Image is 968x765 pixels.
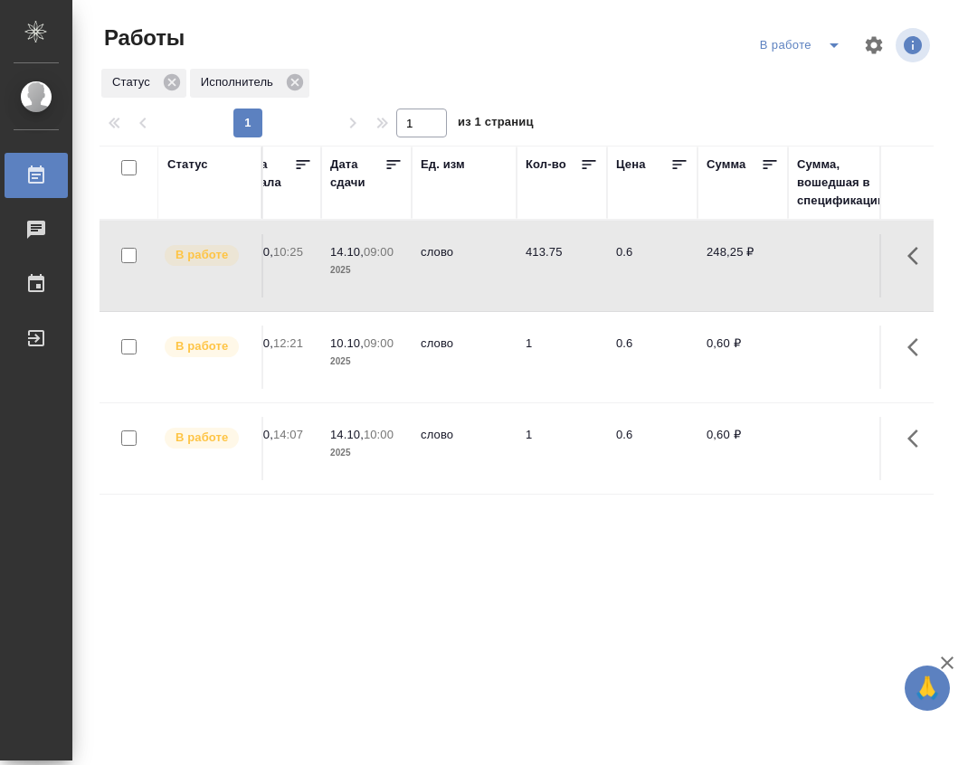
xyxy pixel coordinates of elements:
p: 2025 [330,353,403,371]
p: 14.10, [330,245,364,259]
div: Ед. изм [421,156,465,174]
p: 2025 [240,444,312,462]
button: Здесь прячутся важные кнопки [897,326,940,369]
div: Исполнитель выполняет работу [163,426,252,450]
td: 0.6 [607,234,698,297]
p: 10.10, [330,336,364,350]
div: Исполнитель [190,69,309,98]
td: 1 [517,417,607,480]
span: 🙏 [912,669,943,707]
td: 0,60 ₽ [698,417,788,480]
p: 14:07 [273,428,303,441]
div: Дата сдачи [330,156,384,192]
p: Статус [112,73,157,91]
span: Настроить таблицу [852,24,896,67]
button: Здесь прячутся важные кнопки [897,417,940,460]
div: Дата начала [240,156,294,192]
td: слово [412,417,517,480]
p: 2025 [240,353,312,371]
td: 0.6 [607,417,698,480]
td: слово [412,326,517,389]
p: 2025 [330,261,403,279]
button: Здесь прячутся важные кнопки [897,234,940,278]
p: 2025 [330,444,403,462]
td: слово [412,234,517,297]
div: Статус [101,69,186,98]
p: 09:00 [364,245,394,259]
p: 2025 [240,261,312,279]
span: Посмотреть информацию [896,28,934,62]
p: 12:21 [273,336,303,350]
p: 10:00 [364,428,394,441]
div: Цена [616,156,646,174]
td: 248,25 ₽ [698,234,788,297]
div: Сумма [707,156,745,174]
div: Сумма, вошедшая в спецификацию [797,156,887,210]
p: Исполнитель [201,73,280,91]
div: split button [755,31,852,60]
p: 09:00 [364,336,394,350]
td: 413.75 [517,234,607,297]
td: 0.6 [607,326,698,389]
div: Кол-во [526,156,566,174]
p: В работе [176,337,228,355]
p: В работе [176,429,228,447]
p: В работе [176,246,228,264]
p: 10:25 [273,245,303,259]
td: 0,60 ₽ [698,326,788,389]
div: Исполнитель выполняет работу [163,243,252,268]
span: Работы [100,24,185,52]
p: 14.10, [330,428,364,441]
div: Статус [167,156,208,174]
td: 1 [517,326,607,389]
span: из 1 страниц [458,111,534,137]
button: 🙏 [905,666,950,711]
div: Исполнитель выполняет работу [163,335,252,359]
